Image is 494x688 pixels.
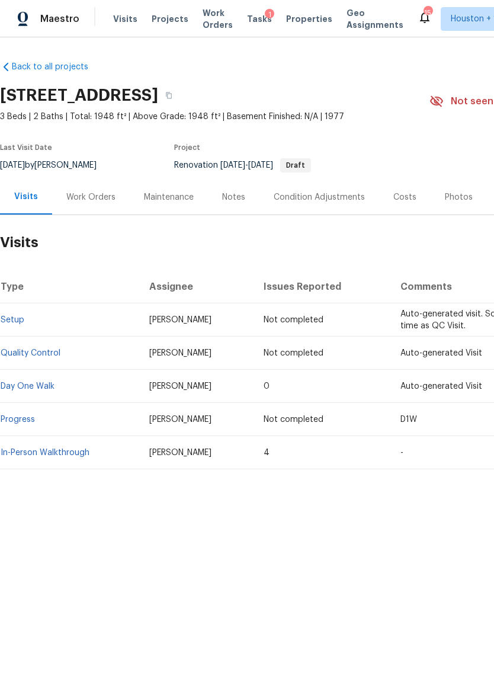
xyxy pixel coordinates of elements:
[1,382,54,391] a: Day One Walk
[140,270,255,303] th: Assignee
[1,316,24,324] a: Setup
[400,349,482,357] span: Auto-generated Visit
[264,349,323,357] span: Not completed
[158,85,179,106] button: Copy Address
[149,449,211,457] span: [PERSON_NAME]
[203,7,233,31] span: Work Orders
[220,161,245,169] span: [DATE]
[400,415,417,424] span: D1W
[222,191,245,203] div: Notes
[264,316,323,324] span: Not completed
[66,191,116,203] div: Work Orders
[281,162,310,169] span: Draft
[264,415,323,424] span: Not completed
[247,15,272,23] span: Tasks
[254,270,390,303] th: Issues Reported
[149,382,211,391] span: [PERSON_NAME]
[274,191,365,203] div: Condition Adjustments
[1,349,60,357] a: Quality Control
[264,382,270,391] span: 0
[14,191,38,203] div: Visits
[400,382,482,391] span: Auto-generated Visit
[445,191,473,203] div: Photos
[40,13,79,25] span: Maestro
[220,161,273,169] span: -
[347,7,403,31] span: Geo Assignments
[113,13,137,25] span: Visits
[174,161,311,169] span: Renovation
[149,415,211,424] span: [PERSON_NAME]
[424,7,432,19] div: 15
[174,144,200,151] span: Project
[149,349,211,357] span: [PERSON_NAME]
[393,191,416,203] div: Costs
[152,13,188,25] span: Projects
[248,161,273,169] span: [DATE]
[1,415,35,424] a: Progress
[149,316,211,324] span: [PERSON_NAME]
[265,9,274,21] div: 1
[286,13,332,25] span: Properties
[1,449,89,457] a: In-Person Walkthrough
[264,449,270,457] span: 4
[400,449,403,457] span: -
[144,191,194,203] div: Maintenance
